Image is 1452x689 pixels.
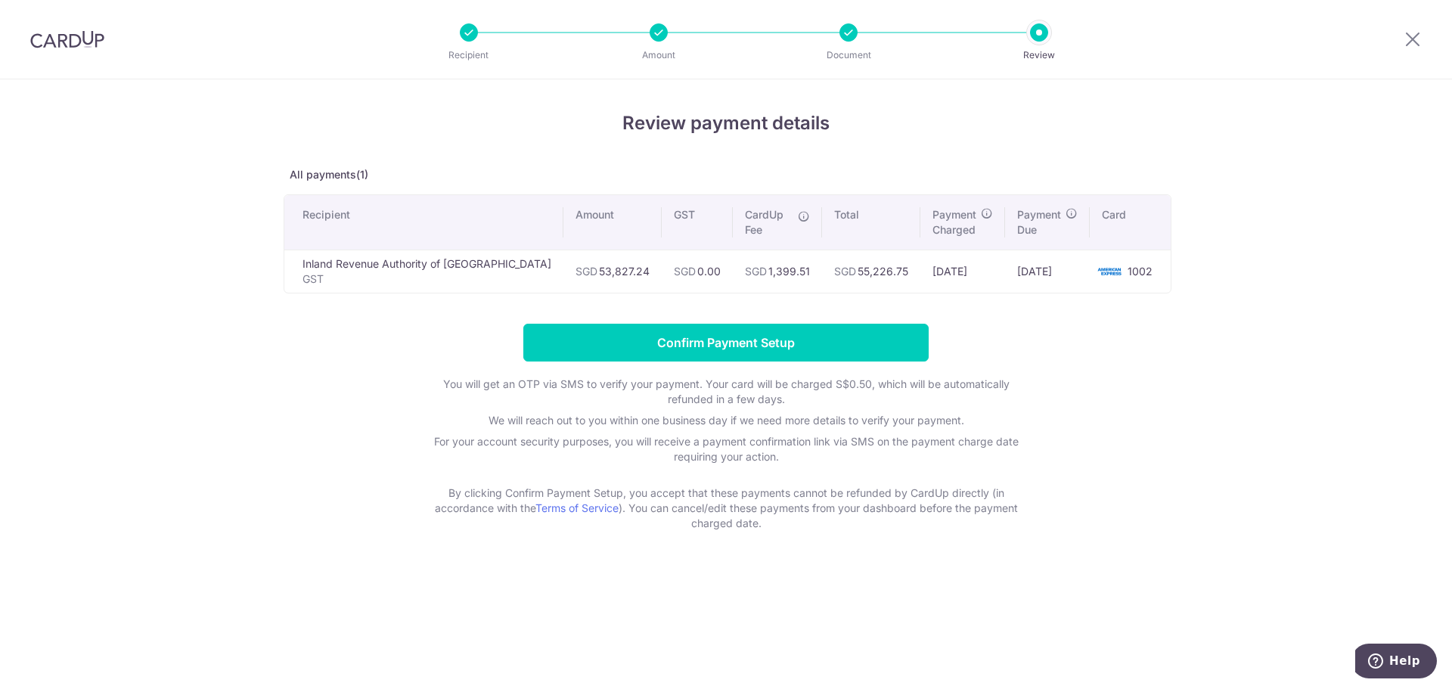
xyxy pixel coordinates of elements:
p: Review [983,48,1095,63]
td: [DATE] [1005,250,1090,293]
span: SGD [674,265,696,278]
img: CardUp [30,30,104,48]
span: SGD [576,265,597,278]
h4: Review payment details [284,110,1168,137]
td: 1,399.51 [733,250,822,293]
th: Recipient [284,195,563,250]
p: For your account security purposes, you will receive a payment confirmation link via SMS on the p... [423,434,1028,480]
td: [DATE] [920,250,1005,293]
p: GST [302,272,551,287]
p: Amount [603,48,715,63]
th: Card [1090,195,1171,250]
a: Terms of Service [535,501,619,514]
input: Confirm Payment Setup [523,324,929,362]
span: SGD [745,265,767,278]
td: Inland Revenue Authority of [GEOGRAPHIC_DATA] [284,250,563,293]
p: Document [793,48,904,63]
p: Recipient [413,48,525,63]
span: CardUp Fee [745,207,790,237]
p: All payments(1) [284,167,1168,182]
p: By clicking Confirm Payment Setup, you accept that these payments cannot be refunded by CardUp di... [423,486,1028,531]
p: We will reach out to you within one business day if we need more details to verify your payment. [423,413,1028,428]
span: 1002 [1128,265,1153,278]
span: Payment Charged [932,207,976,237]
td: 55,226.75 [822,250,920,293]
p: You will get an OTP via SMS to verify your payment. Your card will be charged S$0.50, which will ... [423,377,1028,407]
span: SGD [834,265,856,278]
td: 0.00 [662,250,733,293]
span: Payment Due [1017,207,1061,237]
img: <span class="translation_missing" title="translation missing: en.account_steps.new_confirm_form.b... [1094,262,1125,281]
th: Total [822,195,920,250]
iframe: Opens a widget where you can find more information [1355,644,1437,681]
th: GST [662,195,733,250]
th: Amount [563,195,662,250]
td: 53,827.24 [563,250,662,293]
